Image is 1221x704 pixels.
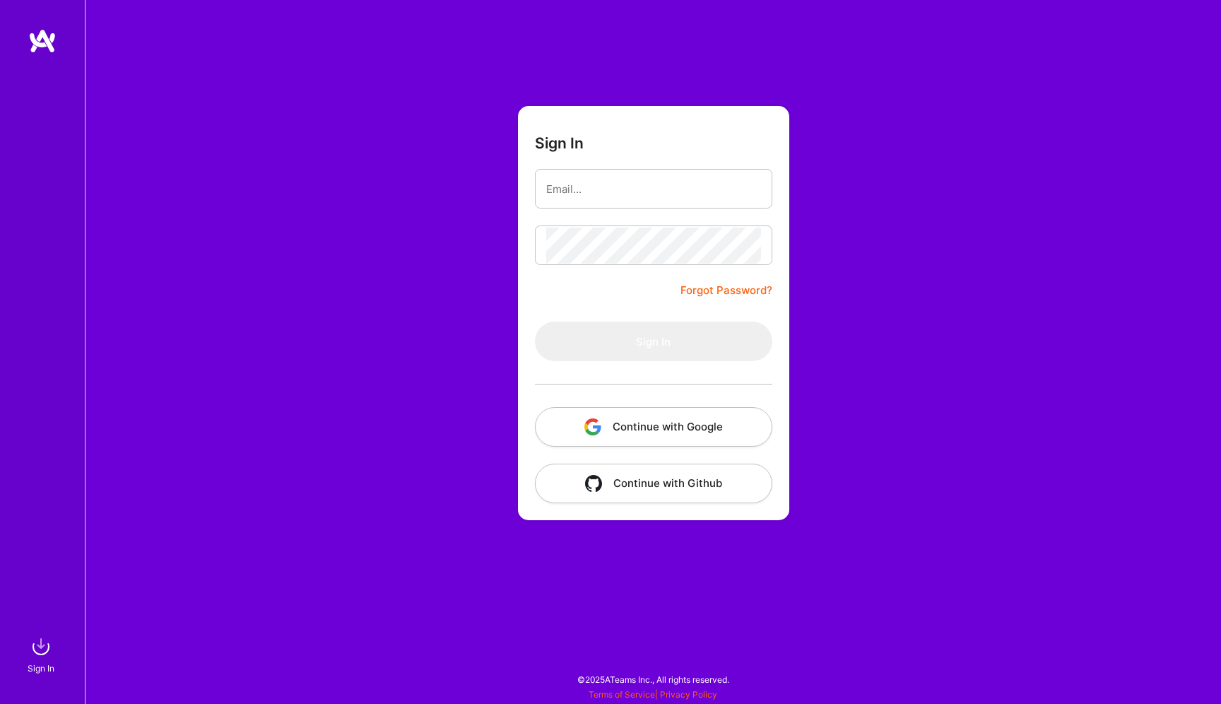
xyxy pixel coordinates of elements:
[535,322,772,361] button: Sign In
[589,689,655,700] a: Terms of Service
[27,633,55,661] img: sign in
[546,171,761,207] input: Email...
[30,633,55,676] a: sign inSign In
[85,662,1221,697] div: © 2025 ATeams Inc., All rights reserved.
[535,134,584,152] h3: Sign In
[680,282,772,299] a: Forgot Password?
[660,689,717,700] a: Privacy Policy
[535,407,772,447] button: Continue with Google
[584,418,601,435] img: icon
[535,464,772,503] button: Continue with Github
[589,689,717,700] span: |
[28,28,57,54] img: logo
[585,475,602,492] img: icon
[28,661,54,676] div: Sign In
